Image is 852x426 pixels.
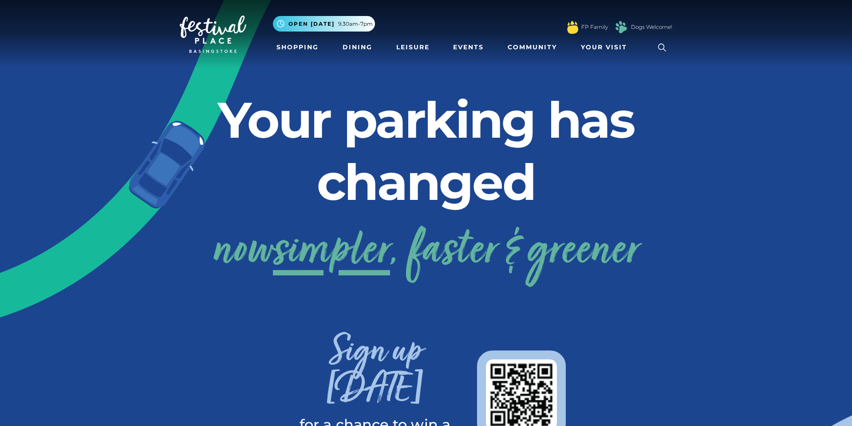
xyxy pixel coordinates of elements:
[273,39,322,56] a: Shopping
[286,334,464,418] h3: Sign up [DATE]
[393,39,433,56] a: Leisure
[180,89,672,213] h2: Your parking has changed
[450,39,487,56] a: Events
[504,39,560,56] a: Community
[339,39,376,56] a: Dining
[273,216,390,287] span: simpler
[288,20,335,28] span: Open [DATE]
[180,16,246,53] img: Festival Place Logo
[213,216,639,287] a: nowsimpler, faster & greener
[577,39,635,56] a: Your Visit
[631,23,672,31] a: Dogs Welcome!
[581,43,627,52] span: Your Visit
[581,23,608,31] a: FP Family
[273,16,375,32] button: Open [DATE] 9.30am-7pm
[338,20,373,28] span: 9.30am-7pm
